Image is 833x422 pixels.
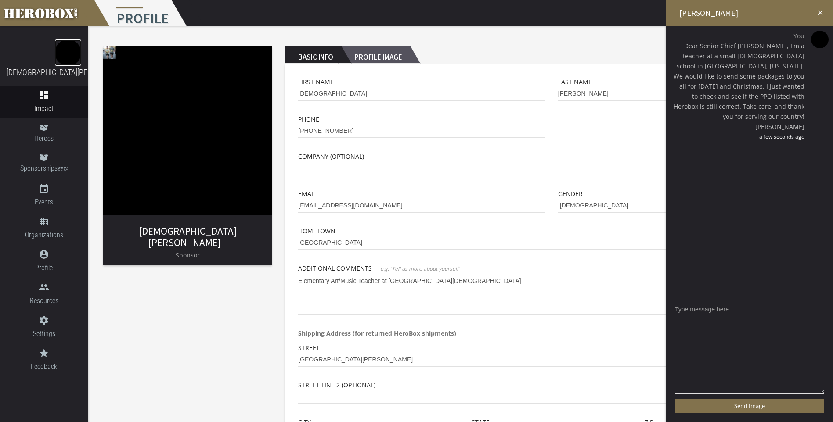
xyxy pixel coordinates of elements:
[380,265,460,272] span: e.g. 'Tell us more about yourself'
[811,31,829,48] img: image
[55,39,81,66] img: image
[7,68,129,77] a: [DEMOGRAPHIC_DATA][PERSON_NAME]
[103,250,272,260] p: Sponsor
[39,90,49,100] i: dashboard
[58,166,68,172] small: BETA
[139,225,237,248] a: [DEMOGRAPHIC_DATA][PERSON_NAME]
[285,46,341,64] h2: Basic Info
[816,9,824,17] i: close
[558,189,583,199] label: Gender
[673,31,804,41] span: You
[341,46,410,64] h2: Profile Image
[298,114,319,124] label: Phone
[298,328,804,338] p: Shipping Address (for returned HeroBox shipments)
[298,343,320,353] label: Street
[298,380,375,390] label: Street Line 2 (Optional)
[673,41,804,132] span: Dear Senior Chief [PERSON_NAME], I'm a teacher at a small [DEMOGRAPHIC_DATA] school in [GEOGRAPHI...
[298,226,335,236] label: Hometown
[734,402,765,410] span: Send Image
[298,151,364,161] label: Company (optional)
[298,263,372,273] label: Additional Comments
[558,77,592,87] label: Last Name
[673,132,804,142] span: a few seconds ago
[103,46,272,215] img: image
[298,124,545,138] input: 555-555-5555
[298,77,334,87] label: First Name
[298,189,316,199] label: Email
